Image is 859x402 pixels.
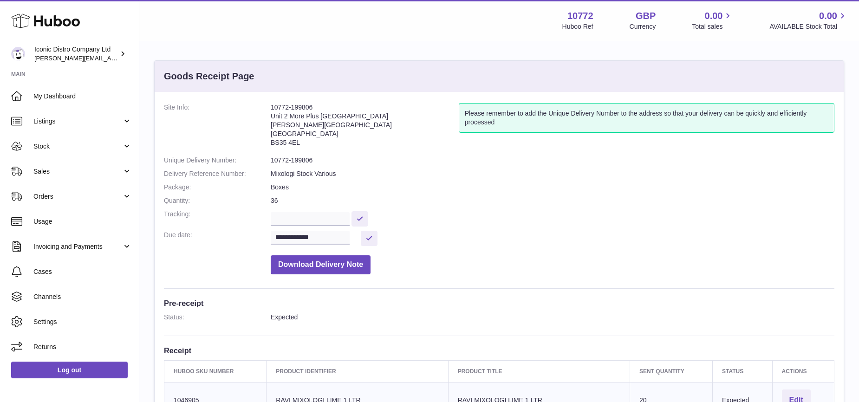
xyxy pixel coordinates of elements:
div: Please remember to add the Unique Delivery Number to the address so that your delivery can be qui... [459,103,834,133]
dt: Unique Delivery Number: [164,156,271,165]
dt: Tracking: [164,210,271,226]
dt: Site Info: [164,103,271,151]
strong: GBP [636,10,656,22]
span: Usage [33,217,132,226]
th: Status [713,360,773,382]
dd: 36 [271,196,834,205]
address: 10772-199806 Unit 2 More Plus [GEOGRAPHIC_DATA] [PERSON_NAME][GEOGRAPHIC_DATA] [GEOGRAPHIC_DATA] ... [271,103,459,151]
img: paul@iconicdistro.com [11,47,25,61]
dt: Due date: [164,231,271,246]
th: Huboo SKU Number [164,360,267,382]
th: Sent Quantity [630,360,712,382]
span: 0.00 [705,10,723,22]
th: Product Identifier [267,360,448,382]
span: Cases [33,267,132,276]
a: 0.00 Total sales [692,10,733,31]
dd: Expected [271,313,834,322]
h3: Receipt [164,345,834,356]
span: Total sales [692,22,733,31]
span: Invoicing and Payments [33,242,122,251]
span: Orders [33,192,122,201]
strong: 10772 [567,10,593,22]
span: Channels [33,292,132,301]
span: [PERSON_NAME][EMAIL_ADDRESS][DOMAIN_NAME] [34,54,186,62]
th: Product title [448,360,630,382]
dt: Status: [164,313,271,322]
div: Iconic Distro Company Ltd [34,45,118,63]
span: AVAILABLE Stock Total [769,22,848,31]
dt: Package: [164,183,271,192]
button: Download Delivery Note [271,255,371,274]
dd: 10772-199806 [271,156,834,165]
span: Sales [33,167,122,176]
h3: Pre-receipt [164,298,834,308]
div: Huboo Ref [562,22,593,31]
span: My Dashboard [33,92,132,101]
dt: Quantity: [164,196,271,205]
a: 0.00 AVAILABLE Stock Total [769,10,848,31]
dd: Boxes [271,183,834,192]
th: Actions [772,360,834,382]
span: Stock [33,142,122,151]
div: Currency [630,22,656,31]
dt: Delivery Reference Number: [164,169,271,178]
dd: Mixologi Stock Various [271,169,834,178]
span: Settings [33,318,132,326]
h3: Goods Receipt Page [164,70,254,83]
span: 0.00 [819,10,837,22]
span: Listings [33,117,122,126]
a: Log out [11,362,128,378]
span: Returns [33,343,132,351]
